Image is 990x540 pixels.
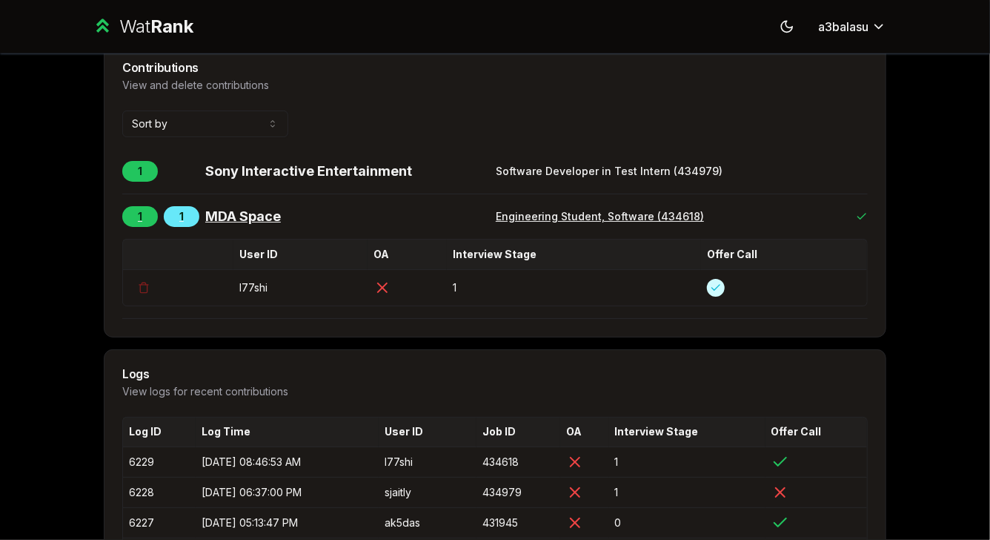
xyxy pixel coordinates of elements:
[205,206,490,227] span: MDA Space
[122,368,868,380] h3: Logs
[609,447,765,478] td: 1
[205,161,490,182] span: Sony Interactive Entertainment
[196,418,379,447] th: Log Time
[609,478,765,508] td: 1
[164,206,199,227] span: 1
[806,13,898,40] button: a3balasu
[122,161,158,182] span: 1
[368,240,447,269] th: OA
[233,269,368,306] td: l77shi
[476,447,560,478] td: 434618
[701,240,867,269] th: Offer Call
[122,78,868,93] p: View and delete contributions
[122,149,868,194] button: 1Sony Interactive EntertainmentSoftware Developer in Test Intern (434979)
[196,508,379,539] td: [DATE] 05:13:47 PM
[92,15,193,39] a: WatRank
[609,418,765,447] th: Interview Stage
[379,508,476,539] td: ak5das
[196,478,379,508] td: [DATE] 06:37:00 PM
[818,18,868,36] span: a3balasu
[476,508,560,539] td: 431945
[122,239,868,318] div: 11MDA SpaceEngineering Student, Software (434618)
[609,508,765,539] td: 0
[123,478,196,508] td: 6228
[196,447,379,478] td: [DATE] 08:46:53 AM
[476,418,560,447] th: Job ID
[379,418,476,447] th: User ID
[379,478,476,508] td: sjaitly
[447,269,702,306] td: 1
[765,418,867,447] th: Offer Call
[123,418,196,447] th: Log ID
[447,240,702,269] th: Interview Stage
[123,447,196,478] td: 6229
[122,206,158,227] span: 1
[123,508,196,539] td: 6227
[496,164,868,179] span: Software Developer in Test Intern (434979)
[122,62,868,73] h3: Contributions
[560,418,608,447] th: OA
[496,209,850,224] span: Engineering Student, Software (434618)
[122,384,868,399] p: View logs for recent contributions
[476,478,560,508] td: 434979
[150,16,193,37] span: Rank
[379,447,476,478] td: l77shi
[119,15,193,39] div: Wat
[122,194,868,239] button: 11MDA SpaceEngineering Student, Software (434618)
[233,240,368,269] th: User ID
